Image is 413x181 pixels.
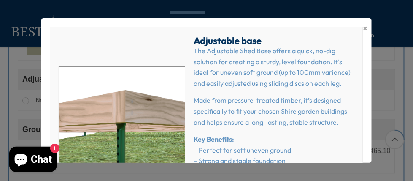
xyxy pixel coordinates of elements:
p: The Adjustable Shed Base offers a quick, no-dig solution for creating a sturdy, level foundation.... [194,46,354,89]
span: × [363,22,367,34]
strong: Key Benefits: [194,135,234,143]
p: Made from pressure-treated timber, it’s designed specifically to fit your chosen Shire garden bui... [194,95,354,128]
h2: Adjustable base [194,36,354,46]
inbox-online-store-chat: Shopify online store chat [7,147,59,174]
